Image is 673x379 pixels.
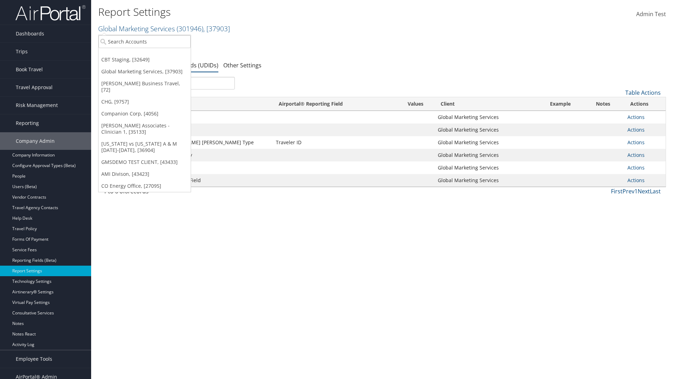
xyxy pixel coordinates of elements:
td: Global Marketing Services [434,161,544,174]
input: Search Accounts [98,35,191,48]
span: Dashboards [16,25,44,42]
a: GMSDEMO TEST CLIENT, [43433] [98,156,191,168]
a: Actions [627,126,645,133]
td: Temp [158,124,272,136]
td: xyz [158,161,272,174]
th: Client [434,97,544,111]
a: Actions [627,139,645,146]
a: CHG, [9757] [98,96,191,108]
span: ( 301946 ) [177,24,203,33]
a: CO Energy Office, [27095] [98,180,191,192]
span: Admin Test [636,10,666,18]
td: Global Marketing Services [434,149,544,161]
a: Actions [627,177,645,184]
span: Travel Approval [16,79,53,96]
th: Example [544,97,590,111]
td: Test [158,111,272,124]
a: [PERSON_NAME] Business Travel, [72] [98,78,191,96]
th: Airportal&reg; Reporting Field [272,97,397,111]
img: airportal-logo.png [15,5,86,21]
span: Book Travel [16,61,43,78]
a: 1 [634,187,638,195]
div: 1 to 6 of records [103,187,235,199]
span: Risk Management [16,97,58,114]
a: Global Marketing Services [98,24,230,33]
a: Global Marketing Services, [37903] [98,66,191,78]
th: Notes [590,97,624,111]
span: Reporting [16,114,39,132]
td: Traveler ID [272,136,397,149]
a: Other Settings [223,61,261,69]
a: Actions [627,152,645,158]
a: Actions [627,164,645,171]
a: CBT Staging, [32649] [98,54,191,66]
a: [US_STATE] vs [US_STATE] A & M [DATE]-[DATE], [36904] [98,138,191,156]
td: test currency [158,149,272,161]
a: Admin Test [636,4,666,25]
td: Global Marketing Services [434,111,544,124]
td: Test Report Field [158,174,272,187]
td: [PERSON_NAME] [PERSON_NAME] Type [158,136,272,149]
a: Next [638,187,650,195]
span: Company Admin [16,132,55,150]
a: Last [650,187,661,195]
a: First [611,187,623,195]
th: Name [158,97,272,111]
span: Employee Tools [16,350,52,368]
span: Trips [16,43,28,60]
a: Prev [623,187,634,195]
a: Actions [627,114,645,120]
td: Global Marketing Services [434,124,544,136]
td: Global Marketing Services [434,136,544,149]
td: Global Marketing Services [434,174,544,187]
th: Values [397,97,434,111]
th: Actions [624,97,666,111]
a: [PERSON_NAME] Associates - Clinician 1, [35133] [98,120,191,138]
a: Table Actions [625,89,661,97]
a: AMI Divison, [43423] [98,168,191,180]
h1: Report Settings [98,5,477,19]
a: Companion Corp, [4056] [98,108,191,120]
span: , [ 37903 ] [203,24,230,33]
